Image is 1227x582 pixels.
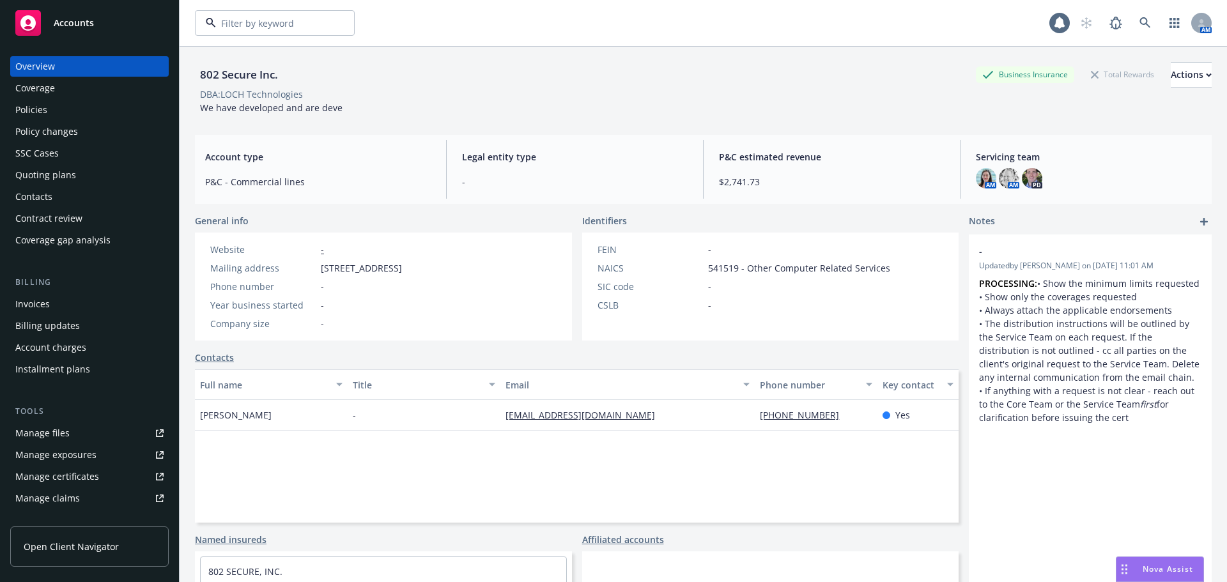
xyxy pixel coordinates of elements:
[15,488,80,509] div: Manage claims
[1143,563,1193,574] span: Nova Assist
[348,369,500,400] button: Title
[15,294,50,314] div: Invoices
[979,277,1201,424] p: • Show the minimum limits requested • Show only the coverages requested • Always attach the appli...
[969,214,995,229] span: Notes
[755,369,877,400] button: Phone number
[598,280,703,293] div: SIC code
[209,48,274,60] strong: 802 Secure Inc.
[979,260,1201,272] span: Updated by [PERSON_NAME] on [DATE] 11:01 AM
[200,408,272,422] span: [PERSON_NAME]
[15,56,55,77] div: Overview
[205,150,431,164] span: Account type
[976,66,1074,82] div: Business Insurance
[10,100,169,120] a: Policies
[208,565,282,578] a: 802 SECURE, INC.
[10,78,169,98] a: Coverage
[1074,10,1099,36] a: Start snowing
[1103,10,1129,36] a: Report a Bug
[708,298,711,312] span: -
[15,121,78,142] div: Policy changes
[353,378,481,392] div: Title
[200,378,328,392] div: Full name
[883,378,939,392] div: Key contact
[200,102,343,114] span: We have developed and are deve
[10,466,169,487] a: Manage certificates
[10,187,169,207] a: Contacts
[979,277,1037,289] strong: PROCESSING:
[1140,398,1157,410] em: first
[353,408,356,422] span: -
[15,187,52,207] div: Contacts
[15,316,80,336] div: Billing updates
[195,533,266,546] a: Named insureds
[10,230,169,250] a: Coverage gap analysis
[10,165,169,185] a: Quoting plans
[15,143,59,164] div: SSC Cases
[719,150,945,164] span: P&C estimated revenue
[598,243,703,256] div: FEIN
[210,298,316,312] div: Year business started
[10,294,169,314] a: Invoices
[200,88,303,101] div: DBA: LOCH Technologies
[210,280,316,293] div: Phone number
[15,510,75,530] div: Manage BORs
[15,466,99,487] div: Manage certificates
[462,150,688,164] span: Legal entity type
[462,175,688,188] span: -
[719,175,945,188] span: $2,741.73
[760,409,849,421] a: [PHONE_NUMBER]
[505,409,665,421] a: [EMAIL_ADDRESS][DOMAIN_NAME]
[10,405,169,418] div: Tools
[1116,557,1132,581] div: Drag to move
[505,378,736,392] div: Email
[500,369,755,400] button: Email
[1116,556,1204,582] button: Nova Assist
[1171,63,1212,87] div: Actions
[1132,10,1158,36] a: Search
[10,423,169,443] a: Manage files
[979,245,1168,258] span: -
[216,17,328,30] input: Filter by keyword
[1168,245,1184,260] a: edit
[1171,62,1212,88] button: Actions
[598,261,703,275] div: NAICS
[708,243,711,256] span: -
[321,317,324,330] span: -
[10,143,169,164] a: SSC Cases
[321,243,324,256] a: -
[15,78,55,98] div: Coverage
[760,378,858,392] div: Phone number
[877,369,959,400] button: Key contact
[582,214,627,227] span: Identifiers
[598,298,703,312] div: CSLB
[708,280,711,293] span: -
[195,369,348,400] button: Full name
[209,61,291,74] span: LOCH Technologies
[1186,245,1201,260] a: remove
[708,261,890,275] span: 541519 - Other Computer Related Services
[321,280,324,293] span: -
[1084,66,1161,82] div: Total Rewards
[205,175,431,188] span: P&C - Commercial lines
[10,56,169,77] a: Overview
[1162,10,1187,36] a: Switch app
[10,5,169,41] a: Accounts
[24,540,119,553] span: Open Client Navigator
[10,488,169,509] a: Manage claims
[15,230,111,250] div: Coverage gap analysis
[321,261,402,275] span: [STREET_ADDRESS]
[1196,214,1212,229] a: add
[195,351,234,364] a: Contacts
[10,445,169,465] span: Manage exposures
[10,208,169,229] a: Contract review
[969,234,1212,434] div: -Updatedby [PERSON_NAME] on [DATE] 11:01 AMPROCESSING:• Show the minimum limits requested • Show ...
[210,261,316,275] div: Mailing address
[15,100,47,120] div: Policies
[15,208,82,229] div: Contract review
[895,408,910,422] span: Yes
[15,445,96,465] div: Manage exposures
[10,316,169,336] a: Billing updates
[15,337,86,358] div: Account charges
[15,423,70,443] div: Manage files
[10,276,169,289] div: Billing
